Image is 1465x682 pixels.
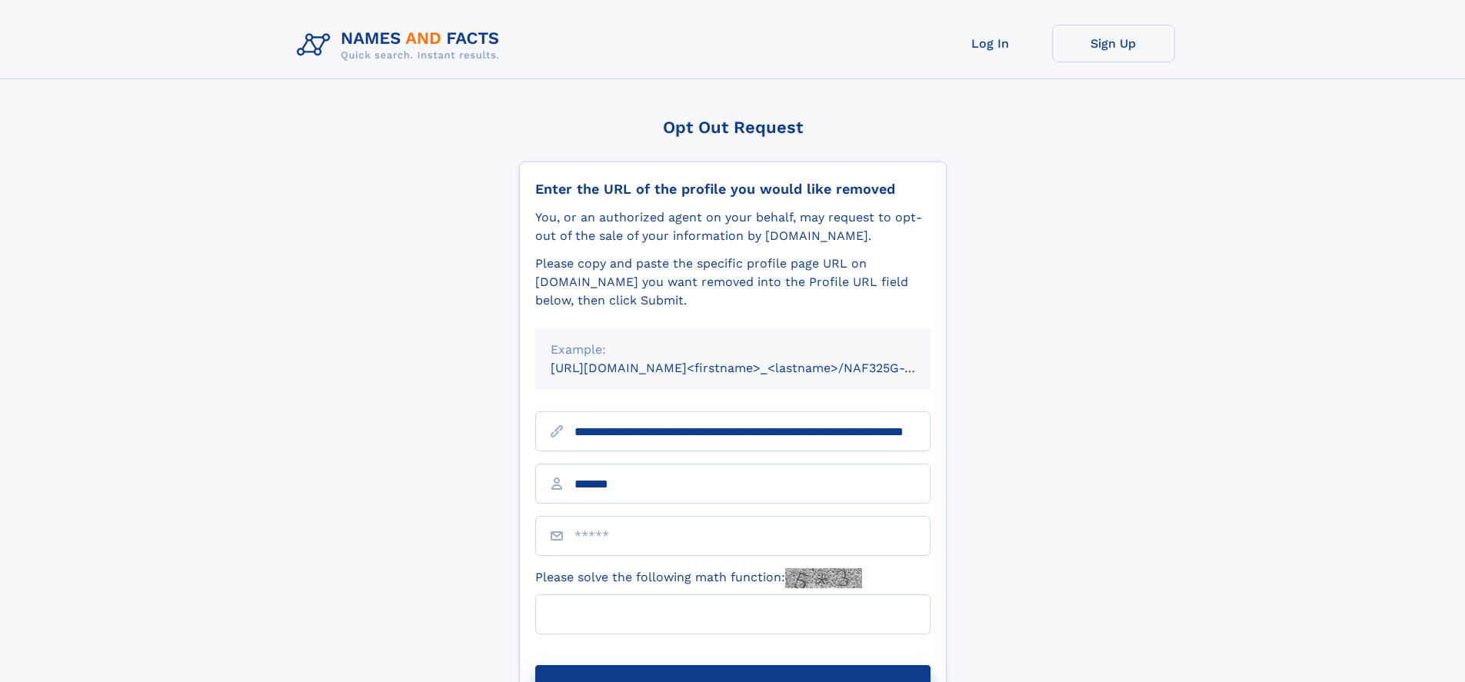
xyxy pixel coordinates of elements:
[551,341,915,359] div: Example:
[1052,25,1175,62] a: Sign Up
[535,568,862,588] label: Please solve the following math function:
[551,361,960,375] small: [URL][DOMAIN_NAME]<firstname>_<lastname>/NAF325G-xxxxxxxx
[535,255,931,310] div: Please copy and paste the specific profile page URL on [DOMAIN_NAME] you want removed into the Pr...
[519,118,947,137] div: Opt Out Request
[929,25,1052,62] a: Log In
[535,181,931,198] div: Enter the URL of the profile you would like removed
[291,25,512,66] img: Logo Names and Facts
[535,208,931,245] div: You, or an authorized agent on your behalf, may request to opt-out of the sale of your informatio...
